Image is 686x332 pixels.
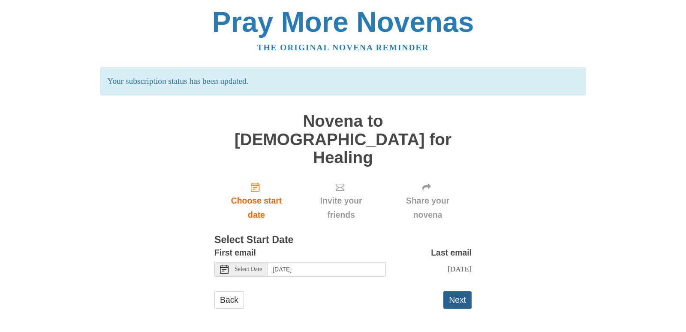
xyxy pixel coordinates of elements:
[223,194,290,222] span: Choose start date
[431,246,472,260] label: Last email
[307,194,375,222] span: Invite your friends
[214,235,472,246] h3: Select Start Date
[100,67,585,95] p: Your subscription status has been updated.
[214,246,256,260] label: First email
[443,291,472,309] button: Next
[214,175,298,226] a: Choose start date
[257,43,429,52] a: The original novena reminder
[235,266,262,272] span: Select Date
[448,265,472,273] span: [DATE]
[298,175,384,226] div: Click "Next" to confirm your start date first.
[212,6,474,38] a: Pray More Novenas
[214,291,244,309] a: Back
[392,194,463,222] span: Share your novena
[384,175,472,226] div: Click "Next" to confirm your start date first.
[214,112,472,167] h1: Novena to [DEMOGRAPHIC_DATA] for Healing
